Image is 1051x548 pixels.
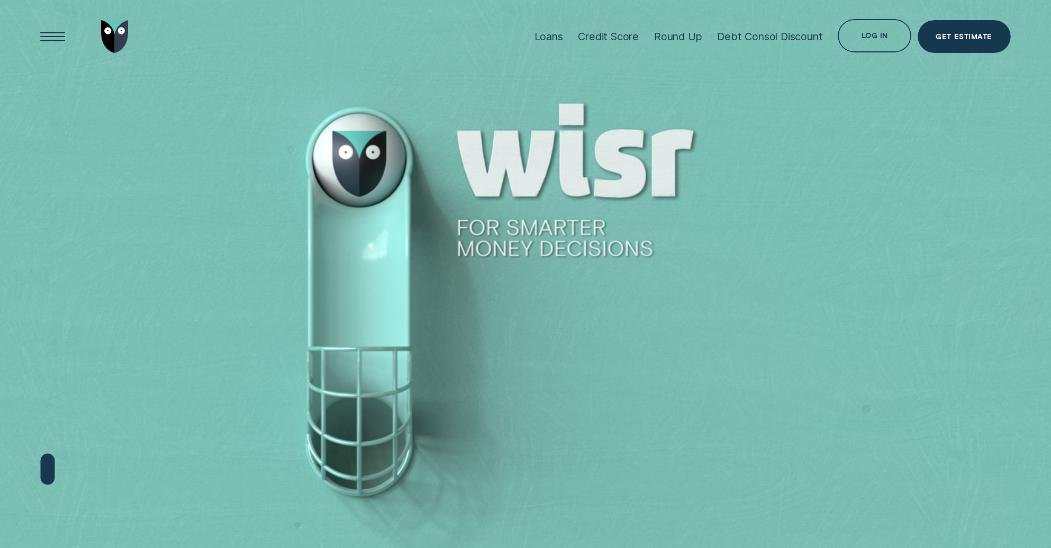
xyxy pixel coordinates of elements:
a: Get Estimate [918,20,1011,53]
div: Loans [534,30,563,43]
img: Wisr [101,20,129,53]
button: Open Menu [36,20,69,53]
div: Round Up [654,30,702,43]
button: Log in [838,19,911,52]
div: Credit Score [578,30,639,43]
div: Debt Consol Discount [717,30,822,43]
